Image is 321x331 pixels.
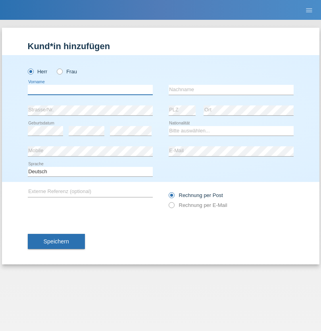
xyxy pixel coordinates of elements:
label: Frau [57,69,77,75]
button: Speichern [28,234,85,249]
input: Herr [28,69,33,74]
i: menu [305,6,313,14]
input: Rechnung per Post [169,192,174,202]
input: Frau [57,69,62,74]
a: menu [301,8,317,12]
label: Rechnung per E-Mail [169,202,227,208]
label: Rechnung per Post [169,192,223,198]
input: Rechnung per E-Mail [169,202,174,212]
span: Speichern [44,238,69,245]
h1: Kund*in hinzufügen [28,41,294,51]
label: Herr [28,69,48,75]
